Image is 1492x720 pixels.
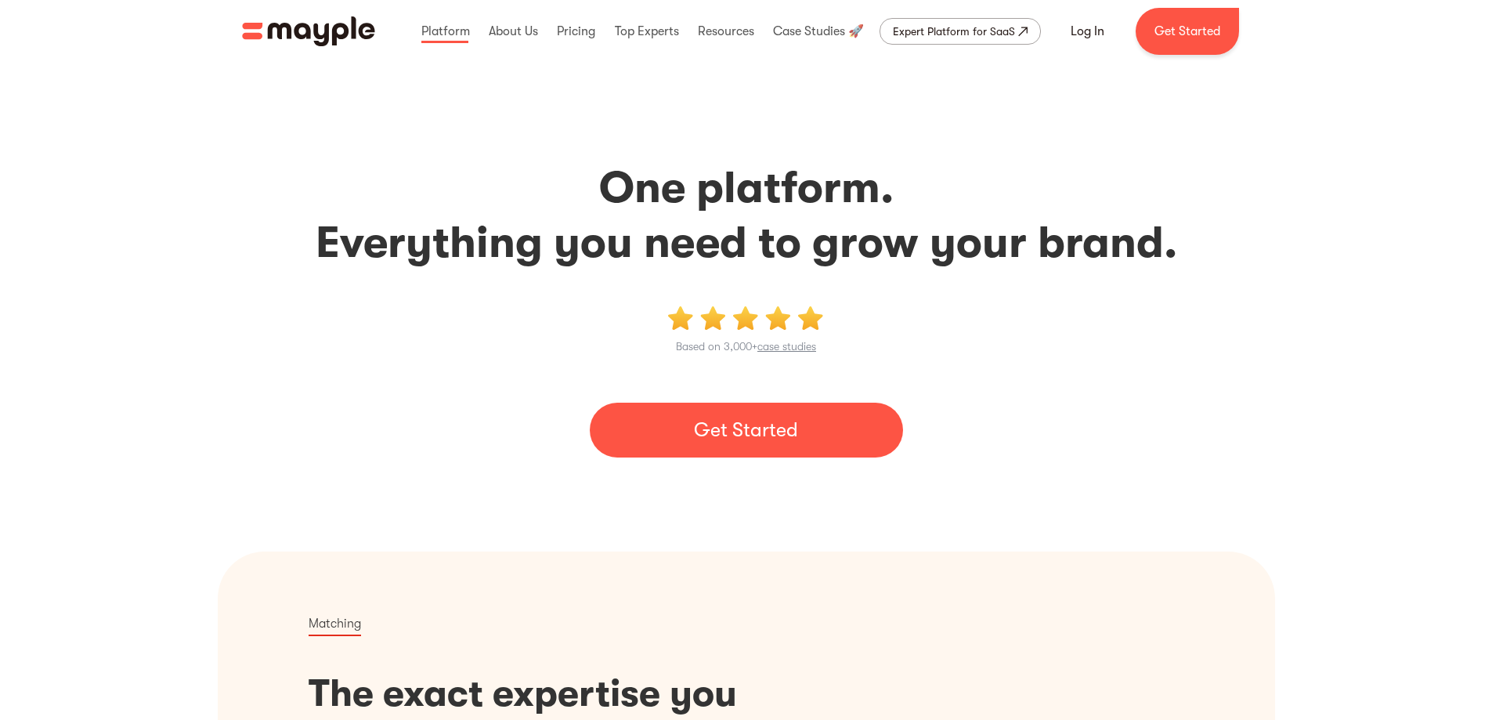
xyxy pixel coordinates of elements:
[694,6,758,56] div: Resources
[880,18,1041,45] a: Expert Platform for SaaS
[417,6,474,56] div: Platform
[1136,8,1239,55] a: Get Started
[309,614,361,636] p: Matching
[676,337,816,356] p: Based on 3,000+
[485,6,542,56] div: About Us
[242,16,375,46] img: Mayple logo
[590,403,903,458] a: Get Started
[757,340,816,353] a: case studies
[222,161,1271,270] h2: One platform. Everything you need to grow your brand.
[893,22,1015,41] div: Expert Platform for SaaS
[242,16,375,46] a: home
[1052,13,1123,50] a: Log In
[611,6,683,56] div: Top Experts
[553,6,599,56] div: Pricing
